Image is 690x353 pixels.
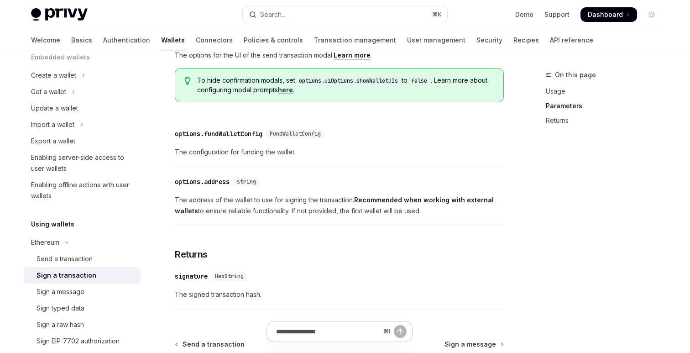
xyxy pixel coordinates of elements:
[588,10,623,19] span: Dashboard
[37,303,84,314] div: Sign typed data
[24,116,141,133] button: Toggle Import a wallet section
[550,29,593,51] a: API reference
[546,113,666,128] a: Returns
[580,7,637,22] a: Dashboard
[24,84,141,100] button: Toggle Get a wallet section
[37,286,84,297] div: Sign a message
[37,253,93,264] div: Send a transaction
[476,29,502,51] a: Security
[24,284,141,300] a: Sign a message
[24,316,141,333] a: Sign a raw hash
[276,321,380,342] input: Ask a question...
[37,319,84,330] div: Sign a raw hash
[31,179,135,201] div: Enabling offline actions with user wallets
[644,7,659,22] button: Toggle dark mode
[24,234,141,251] button: Toggle Ethereum section
[237,178,256,185] span: string
[270,130,321,137] span: FundWalletConfig
[215,273,244,280] span: HexString
[544,10,570,19] a: Support
[260,9,286,20] div: Search...
[513,29,539,51] a: Recipes
[515,10,533,19] a: Demo
[175,177,230,186] div: options.address
[175,195,504,216] span: The address of the wallet to use for signing the transaction. to ensure reliable functionality. I...
[71,29,92,51] a: Basics
[31,136,75,147] div: Export a wallet
[24,333,141,349] a: Sign EIP-7702 authorization
[24,267,141,284] a: Sign a transaction
[546,84,666,99] a: Usage
[555,69,596,80] span: On this page
[184,77,191,85] svg: Tip
[161,29,185,51] a: Wallets
[103,29,150,51] a: Authentication
[243,6,447,23] button: Open search
[24,100,141,116] a: Update a wallet
[24,177,141,204] a: Enabling offline actions with user wallets
[31,237,59,248] div: Ethereum
[432,11,442,18] span: ⌘ K
[31,8,88,21] img: light logo
[244,29,303,51] a: Policies & controls
[24,300,141,316] a: Sign typed data
[314,29,396,51] a: Transaction management
[31,70,76,81] div: Create a wallet
[175,50,504,61] span: The options for the UI of the send transaction modal. .
[24,133,141,149] a: Export a wallet
[546,99,666,113] a: Parameters
[31,152,135,174] div: Enabling server-side access to user wallets
[31,86,66,97] div: Get a wallet
[24,251,141,267] a: Send a transaction
[334,51,371,59] a: Learn more
[31,103,78,114] div: Update a wallet
[37,336,120,347] div: Sign EIP-7702 authorization
[175,289,504,300] span: The signed transaction hash.
[31,219,74,230] h5: Using wallets
[295,76,402,85] code: options.uiOptions.showWalletUIs
[31,29,60,51] a: Welcome
[31,119,74,130] div: Import a wallet
[175,248,208,261] span: Returns
[197,76,494,95] span: To hide confirmation modals, set to . Learn more about configuring modal prompts .
[175,129,262,138] div: options.fundWalletConfig
[407,29,465,51] a: User management
[394,325,407,338] button: Send message
[24,67,141,84] button: Toggle Create a wallet section
[175,147,504,158] span: The configuration for funding the wallet.
[175,272,208,281] div: signature
[24,149,141,177] a: Enabling server-side access to user wallets
[408,76,431,85] code: false
[37,270,96,281] div: Sign a transaction
[278,86,293,94] a: here
[196,29,233,51] a: Connectors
